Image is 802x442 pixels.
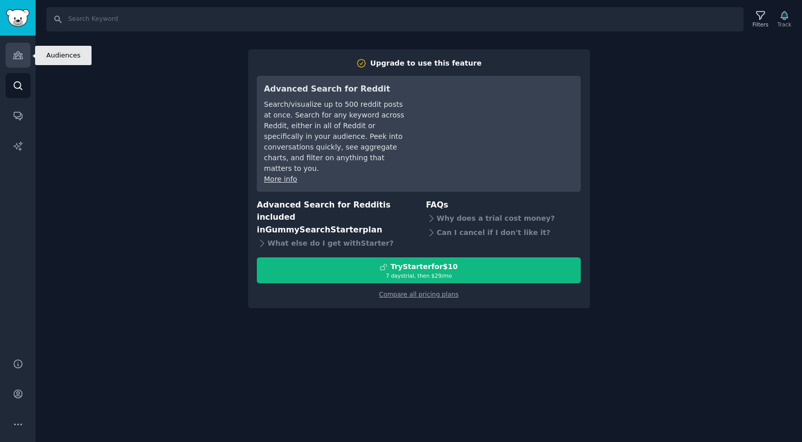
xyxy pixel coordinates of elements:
[6,9,29,27] img: GummySearch logo
[257,236,412,250] div: What else do I get with Starter ?
[426,211,581,225] div: Why does a trial cost money?
[264,83,407,96] h3: Advanced Search for Reddit
[379,291,458,298] a: Compare all pricing plans
[46,7,744,32] input: Search Keyword
[264,99,407,174] div: Search/visualize up to 500 reddit posts at once. Search for any keyword across Reddit, either in ...
[257,257,581,283] button: TryStarterfor$107 daystrial, then $29/mo
[265,225,363,234] span: GummySearch Starter
[426,225,581,240] div: Can I cancel if I don't like it?
[257,199,412,237] h3: Advanced Search for Reddit is included in plan
[264,175,297,183] a: More info
[370,58,482,69] div: Upgrade to use this feature
[753,21,768,28] div: Filters
[421,83,574,159] iframe: YouTube video player
[426,199,581,212] h3: FAQs
[391,261,458,272] div: Try Starter for $10
[257,272,580,279] div: 7 days trial, then $ 29 /mo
